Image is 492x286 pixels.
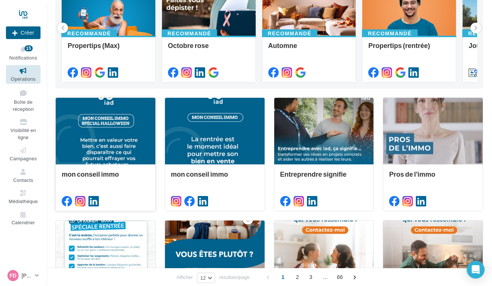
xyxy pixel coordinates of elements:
[22,272,32,279] p: [PERSON_NAME] Y [PERSON_NAME]
[320,271,331,283] span: ...
[6,209,41,227] a: Calendrier
[6,269,41,283] a: Fd [PERSON_NAME] Y [PERSON_NAME]
[467,261,485,279] div: Open Intercom Messenger
[9,198,38,204] span: Médiathèque
[305,271,317,283] span: 3
[362,29,417,38] div: Recommandé
[10,155,37,161] span: Campagnes
[10,272,17,279] span: Fd
[168,42,250,57] div: Octobre rose
[280,170,368,185] div: Entreprendre signifie
[200,275,206,281] span: 12
[6,116,41,142] a: Visibilité en ligne
[292,271,304,283] span: 2
[10,127,36,140] span: Visibilité en ligne
[277,271,289,283] span: 1
[219,274,250,281] span: résultats/page
[177,274,193,281] span: Afficher
[25,45,33,51] div: 15
[197,273,215,283] button: 12
[334,271,346,283] span: 66
[6,26,41,39] button: Créer
[62,170,149,185] div: mon conseil immo
[162,29,217,38] div: Recommandé
[368,42,450,57] div: Propertips (rentrée)
[6,145,41,163] a: Campagnes
[13,177,33,183] span: Contacts
[13,99,33,112] span: Boîte de réception
[262,29,317,38] div: Recommandé
[6,87,41,114] a: Boîte de réception
[9,55,37,61] span: Notifications
[68,42,149,57] div: Propertips (Max)
[389,170,477,185] div: Pros de l'immo
[12,220,35,226] span: Calendrier
[6,166,41,184] a: Contacts
[6,187,41,206] a: Médiathèque
[171,170,259,185] div: mon conseil immo
[268,42,350,57] div: Automne
[61,29,117,38] div: Recommandé
[6,44,41,62] button: Notifications 15
[6,26,41,39] div: Nouvelle campagne
[11,76,36,82] span: Opérations
[6,65,41,83] a: Opérations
